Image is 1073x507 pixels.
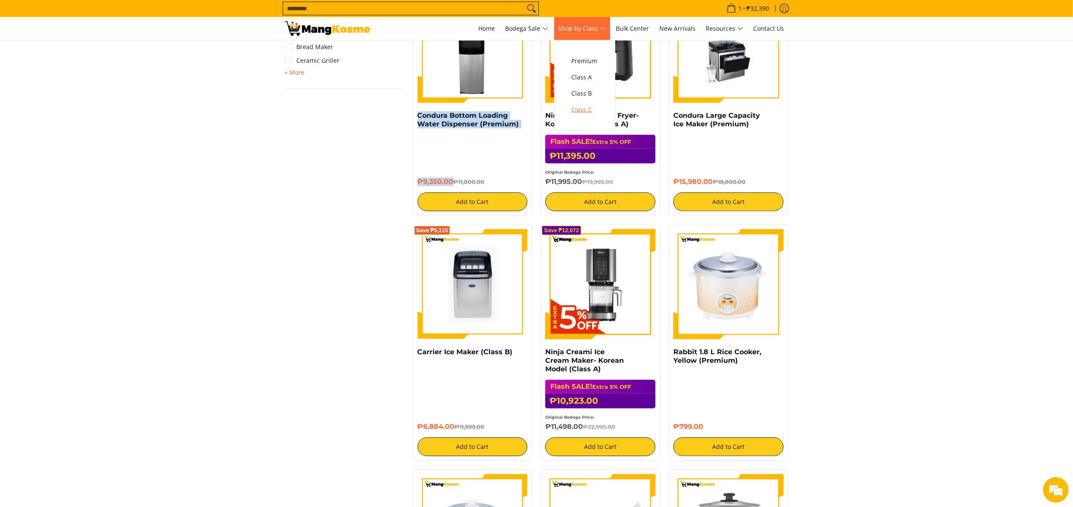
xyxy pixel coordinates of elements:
[706,23,743,34] span: Resources
[4,233,163,263] textarea: Type your message and hit 'Enter'
[713,178,746,185] del: ₱18,800.00
[525,2,538,15] button: Search
[737,6,743,12] span: 1
[418,178,528,186] h6: ₱9,350.00
[285,54,340,67] a: Ceramic Griller
[544,228,579,233] span: Save ₱12,072
[567,102,602,118] a: Class C
[749,17,789,40] a: Contact Us
[455,423,485,430] del: ₱11,999.00
[506,23,548,34] span: Bodega Sale
[474,17,500,40] a: Home
[379,17,789,40] nav: Main Menu
[655,17,700,40] a: New Arrivals
[754,24,784,32] span: Contact Us
[572,105,598,115] span: Class C
[545,437,655,456] button: Add to Cart
[285,40,333,54] a: Bread Maker
[660,24,696,32] span: New Arrivals
[479,24,495,32] span: Home
[545,111,639,128] a: Ninja Dual Zone Air Fryer- Korean Model (Class A)
[583,423,615,430] del: ₱22,995.00
[416,228,448,233] span: Save ₱5,115
[545,393,655,408] h6: ₱10,923.00
[673,437,784,456] button: Add to Cart
[545,229,655,339] img: Ninja Creami Ice Cream Maker- Korean Model (Class A)
[285,67,305,78] summary: Open
[673,111,760,128] a: Condura Large Capacity Ice Maker (Premium)
[545,170,594,175] small: Original Bodega Price:
[567,69,602,85] a: Class A
[616,24,649,32] span: Bulk Center
[673,178,784,186] h6: ₱15,980.00
[673,229,784,339] img: https://mangkosme.com/products/rabbit-1-8-l-rice-cooker-yellow-class-a
[558,23,606,34] span: Shop by Class
[582,178,613,185] del: ₱19,995.00
[673,192,784,211] button: Add to Cart
[418,348,513,356] a: Carrier Ice Maker (Class B)
[612,17,654,40] a: Bulk Center
[554,17,610,40] a: Shop by Class
[545,149,655,163] h6: ₱11,395.00
[545,178,655,186] h6: ₱11,995.00
[572,72,598,83] span: Class A
[572,56,598,67] span: Premium
[567,53,602,69] a: Premium
[572,88,598,99] span: Class B
[453,178,485,185] del: ₱11,000.00
[418,422,528,431] h6: ₱6,884.00
[545,422,655,431] h6: ₱11,498.00
[673,348,761,364] a: Rabbit 1.8 L Rice Cooker, Yellow (Premium)
[724,4,772,13] span: •
[418,437,528,456] button: Add to Cart
[702,17,748,40] a: Resources
[545,192,655,211] button: Add to Cart
[418,229,528,339] img: Carrier Ice Maker (Class B)
[746,6,771,12] span: ₱32,390
[673,422,784,431] h6: ₱799.00
[545,348,624,373] a: Ninja Creami Ice Cream Maker- Korean Model (Class A)
[285,69,305,76] span: + More
[50,108,118,194] span: We're online!
[501,17,553,40] a: Bodega Sale
[418,192,528,211] button: Add to Cart
[285,21,370,36] img: Small Appliances l Mang Kosme: Home Appliances Warehouse Sale
[418,111,519,128] a: Condura Bottom Loading Water Dispenser (Premium)
[140,4,161,25] div: Minimize live chat window
[44,48,143,59] div: Chat with us now
[545,415,594,420] small: Original Bodega Price:
[567,85,602,102] a: Class B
